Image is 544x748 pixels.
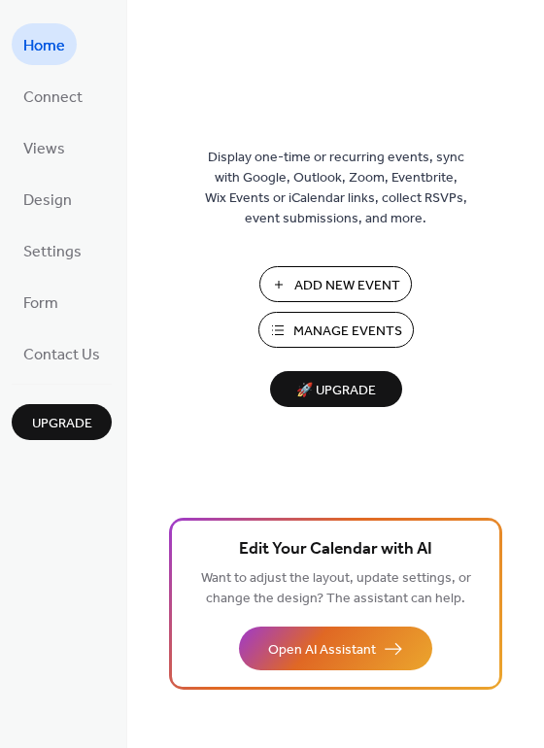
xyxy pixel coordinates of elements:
[201,565,471,612] span: Want to adjust the layout, update settings, or change the design? The assistant can help.
[270,371,402,407] button: 🚀 Upgrade
[23,83,83,113] span: Connect
[239,536,432,563] span: Edit Your Calendar with AI
[23,289,58,319] span: Form
[12,281,70,323] a: Form
[294,276,400,296] span: Add New Event
[12,332,112,374] a: Contact Us
[12,126,77,168] a: Views
[12,404,112,440] button: Upgrade
[282,378,391,404] span: 🚀 Upgrade
[23,186,72,216] span: Design
[268,640,376,661] span: Open AI Assistant
[293,322,402,342] span: Manage Events
[23,31,65,61] span: Home
[239,627,432,670] button: Open AI Assistant
[23,340,100,370] span: Contact Us
[259,266,412,302] button: Add New Event
[258,312,414,348] button: Manage Events
[12,178,84,220] a: Design
[23,134,65,164] span: Views
[32,414,92,434] span: Upgrade
[12,23,77,65] a: Home
[205,148,467,229] span: Display one-time or recurring events, sync with Google, Outlook, Zoom, Eventbrite, Wix Events or ...
[23,237,82,267] span: Settings
[12,75,94,117] a: Connect
[12,229,93,271] a: Settings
